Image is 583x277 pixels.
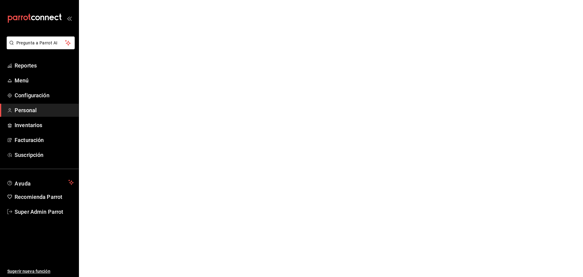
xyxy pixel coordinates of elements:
span: Suscripción [15,151,74,159]
span: Facturación [15,136,74,144]
a: Pregunta a Parrot AI [4,44,75,50]
span: Inventarios [15,121,74,129]
span: Recomienda Parrot [15,193,74,201]
span: Menú [15,76,74,85]
button: open_drawer_menu [67,16,72,21]
span: Pregunta a Parrot AI [16,40,65,46]
span: Super Admin Parrot [15,208,74,216]
span: Configuración [15,91,74,99]
button: Pregunta a Parrot AI [7,36,75,49]
span: Personal [15,106,74,114]
span: Reportes [15,61,74,70]
span: Sugerir nueva función [7,268,74,275]
span: Ayuda [15,179,66,186]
